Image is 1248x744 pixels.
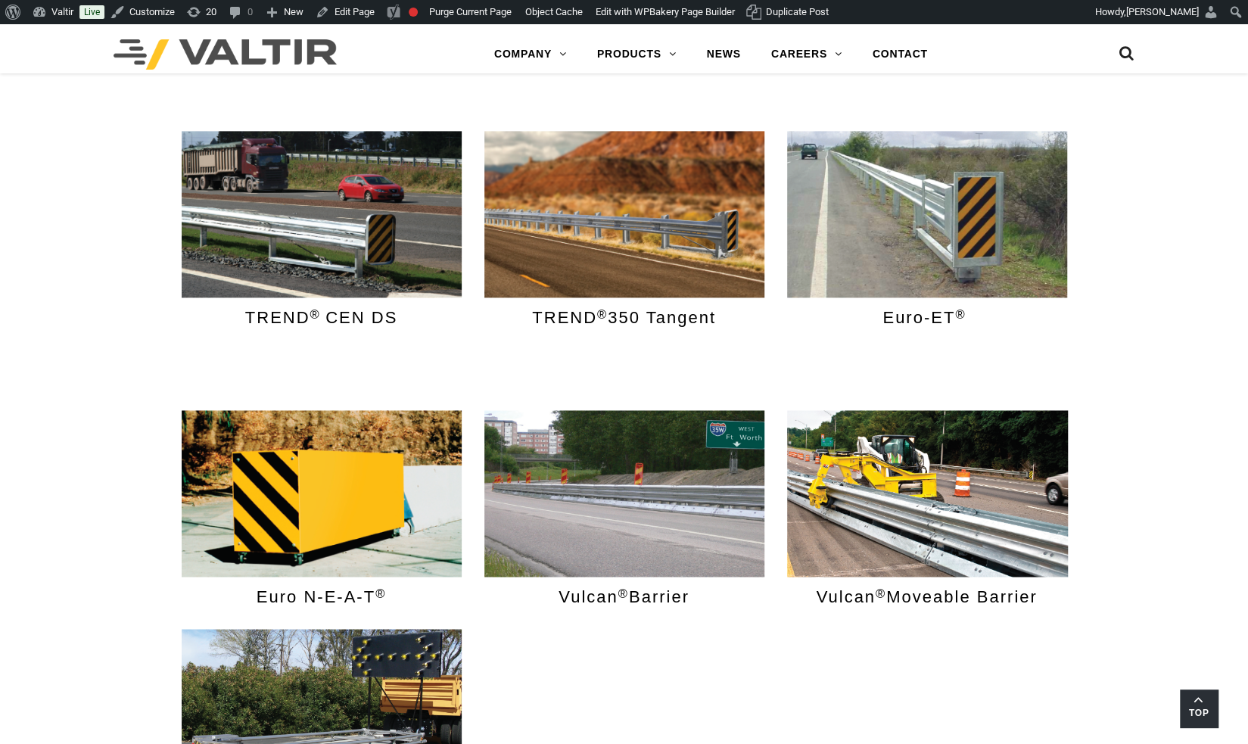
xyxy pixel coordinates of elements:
[310,307,321,321] sup: ®
[955,307,966,321] sup: ®
[582,39,692,70] a: PRODUCTS
[257,588,386,606] span: Euro N-E-A-T
[79,5,104,19] a: Live
[756,39,857,70] a: CAREERS
[618,587,629,600] sup: ®
[559,588,689,606] span: Vulcan Barrier
[1126,6,1199,17] span: [PERSON_NAME]
[597,307,608,321] sup: ®
[375,587,386,600] sup: ®
[479,39,582,70] a: COMPANY
[1180,690,1218,727] a: Top
[816,588,1037,606] span: Vulcan Moveable Barrier
[409,8,418,17] div: Focus keyphrase not set
[882,309,971,327] span: Euro-ET
[114,39,337,70] img: Valtir
[532,309,716,327] span: TREND 350 Tangent
[1180,705,1218,722] span: Top
[245,309,398,327] span: TREND CEN DS
[692,39,756,70] a: NEWS
[876,587,886,600] sup: ®
[857,39,943,70] a: CONTACT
